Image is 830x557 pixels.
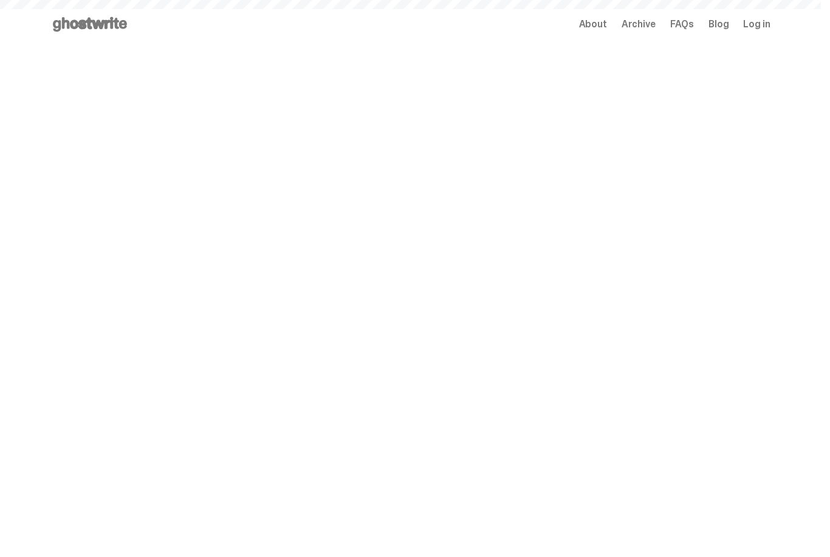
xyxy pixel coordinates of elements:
[579,19,607,29] a: About
[743,19,770,29] a: Log in
[670,19,694,29] a: FAQs
[708,19,729,29] a: Blog
[622,19,656,29] a: Archive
